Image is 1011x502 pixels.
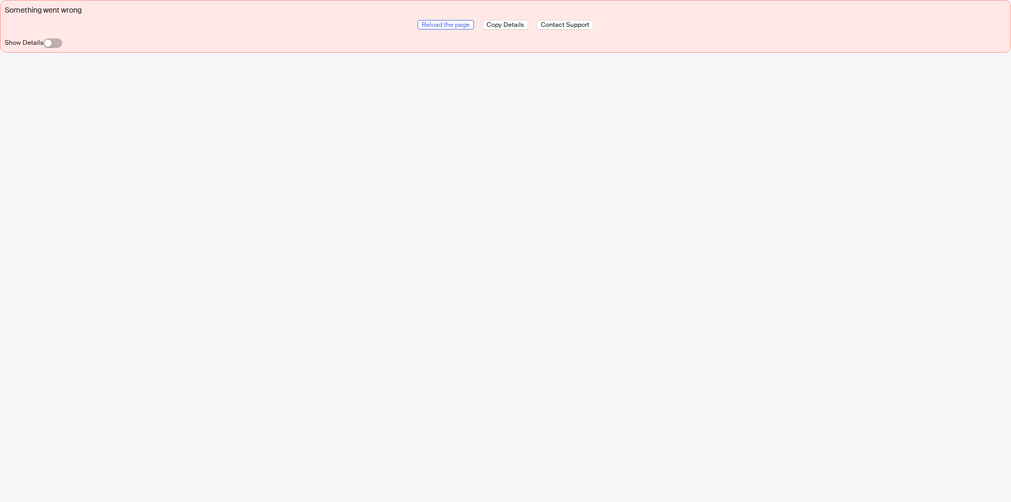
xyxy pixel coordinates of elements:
button: Reload the page [418,20,474,29]
button: Contact Support [537,20,593,29]
span: Contact Support [541,21,589,29]
span: Reload the page [422,21,470,29]
div: Something went wrong [5,5,1006,16]
label: Show Details [5,38,43,47]
button: Copy Details [482,20,528,29]
span: Copy Details [487,21,524,29]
